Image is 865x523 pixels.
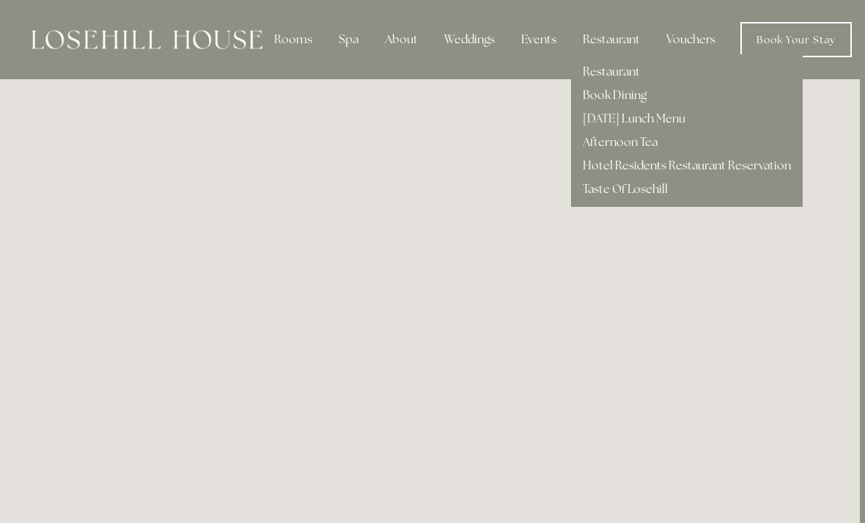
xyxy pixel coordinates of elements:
[655,25,727,54] a: Vouchers
[571,25,652,54] div: Restaurant
[740,22,852,57] a: Book Your Stay
[583,158,791,173] a: Hotel Residents Restaurant Reservation
[583,181,668,197] a: Taste Of Losehill
[583,111,685,126] a: [DATE] Lunch Menu
[32,30,262,49] img: Losehill House
[509,25,568,54] div: Events
[583,64,640,79] a: Restaurant
[262,25,324,54] div: Rooms
[327,25,370,54] div: Spa
[373,25,430,54] div: About
[583,134,658,150] a: Afternoon Tea
[583,87,647,103] a: Book Dining
[432,25,507,54] div: Weddings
